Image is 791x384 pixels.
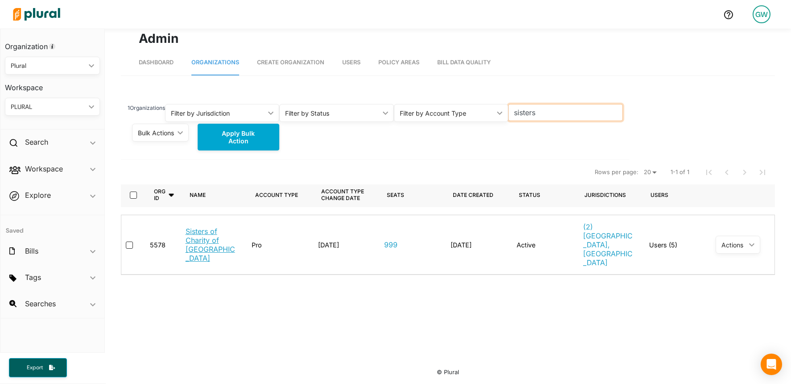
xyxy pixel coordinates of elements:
[257,50,324,75] a: Create Organization
[257,59,324,66] span: Create Organization
[642,222,708,267] div: Users (5)
[387,182,404,207] div: Seats
[342,50,360,75] a: Users
[9,358,67,377] button: Export
[190,192,206,198] div: Name
[128,104,165,122] div: 1 Organizations
[437,50,491,75] a: Bill Data Quality
[25,272,41,282] h2: Tags
[378,50,419,75] a: Policy Areas
[736,163,754,181] button: Next Page
[519,192,540,198] div: Status
[650,192,668,198] div: Users
[583,222,635,267] a: (2) [GEOGRAPHIC_DATA], [GEOGRAPHIC_DATA]
[25,190,51,200] h2: Explore
[150,241,166,249] div: 5578
[11,61,85,71] div: Plural
[671,168,689,177] span: 1-1 of 1
[198,124,279,150] button: Apply Bulk Action
[745,2,778,27] a: GW
[453,182,501,207] div: Date Created
[387,192,404,198] div: Seats
[252,241,262,249] div: Pro
[154,188,167,201] div: Org ID
[721,241,745,249] div: Actions
[25,246,38,256] h2: Bills
[718,163,736,181] button: Previous Page
[378,59,419,66] span: Policy Areas
[21,364,49,371] span: Export
[321,188,365,201] div: Account Type Change Date
[400,109,494,118] div: Filter by Account Type
[191,50,239,75] a: Organizations
[285,109,379,118] div: Filter by Status
[186,227,238,263] a: Sisters of Charity of [GEOGRAPHIC_DATA]
[318,241,339,249] div: [DATE]
[451,241,472,249] div: [DATE]
[138,128,174,138] div: Bulk Actions
[584,192,626,198] div: Jurisdictions
[342,59,360,66] span: Users
[25,137,48,147] h2: Search
[255,182,306,207] div: Account Type
[584,182,626,207] div: Jurisdictions
[384,240,398,249] a: 999
[761,354,782,375] div: Open Intercom Messenger
[154,182,175,207] div: Org ID
[11,102,85,112] div: PLURAL
[190,182,214,207] div: Name
[753,5,770,23] div: GW
[5,33,100,53] h3: Organization
[437,59,491,66] span: Bill Data Quality
[595,168,638,177] span: Rows per page:
[650,182,668,207] div: Users
[25,164,63,174] h2: Workspace
[0,215,104,237] h4: Saved
[700,163,718,181] button: First Page
[48,42,56,50] div: Tooltip anchor
[255,192,298,198] div: Account Type
[139,59,174,66] span: Dashboard
[437,369,459,376] small: © Plural
[5,75,100,94] h3: Workspace
[191,59,239,66] span: Organizations
[130,192,137,199] input: select-all-rows
[139,29,757,48] h1: Admin
[517,241,535,249] div: Active
[25,299,56,309] h2: Searches
[508,104,623,121] input: Search by Name
[754,163,771,181] button: Last Page
[321,182,373,207] div: Account Type Change Date
[171,109,265,118] div: Filter by Jurisdiction
[519,182,548,207] div: Status
[126,242,133,249] input: select-row-5578
[453,192,493,198] div: Date Created
[139,50,174,75] a: Dashboard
